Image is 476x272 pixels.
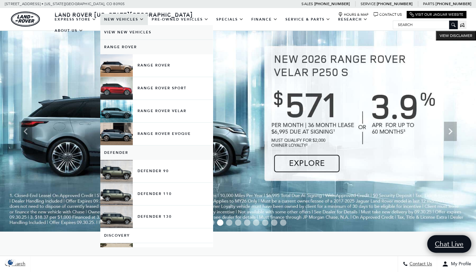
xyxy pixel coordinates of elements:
span: Go to slide 11 [280,219,286,226]
a: New Vehicles [100,14,148,25]
a: Range Rover [100,54,213,77]
a: View New Vehicles [100,25,213,39]
span: Sales [301,2,313,6]
span: Go to slide 8 [253,219,259,226]
a: Contact Us [373,12,402,17]
button: Open user profile menu [437,256,476,272]
span: Service [360,2,375,6]
a: Discovery [100,228,213,243]
a: Pre-Owned Vehicles [148,14,212,25]
a: Range Rover [100,40,213,54]
a: Defender [100,145,213,160]
span: Go to slide 5 [226,219,232,226]
span: Go to slide 6 [235,219,241,226]
a: Specials [212,14,247,25]
a: Defender 90 [100,160,213,182]
div: Next [444,122,457,141]
a: Range Rover Evoque [100,123,213,145]
nav: Main Navigation [51,14,393,36]
span: VIEW DISCLAIMER [440,33,472,38]
a: Hours & Map [338,12,369,17]
span: Go to slide 9 [262,219,268,226]
span: Parts [423,2,435,6]
a: [PHONE_NUMBER] [436,1,471,6]
a: EXPRESS STORE [51,14,100,25]
a: Land Rover [US_STATE][GEOGRAPHIC_DATA] [51,11,197,18]
a: Finance [247,14,282,25]
img: Land Rover [11,12,40,27]
a: [STREET_ADDRESS] • [US_STATE][GEOGRAPHIC_DATA], CO 80905 [5,2,125,6]
span: My Profile [448,261,471,267]
span: Go to slide 4 [217,219,223,226]
img: Opt-Out Icon [3,259,18,266]
span: Go to slide 10 [271,219,277,226]
a: Defender 110 [100,183,213,205]
span: Land Rover [US_STATE][GEOGRAPHIC_DATA] [55,11,193,18]
section: Click to Open Cookie Consent Modal [3,259,18,266]
div: Previous [19,122,32,141]
a: Chat Live [427,235,471,253]
a: Defender 130 [100,206,213,228]
a: Visit Our Jaguar Website [409,12,463,17]
a: [PHONE_NUMBER] [314,1,350,6]
a: land-rover [11,12,40,27]
a: Research [334,14,372,25]
a: [PHONE_NUMBER] [377,1,412,6]
span: Chat Live [432,240,467,248]
input: Search [393,21,457,29]
a: Service & Parts [282,14,334,25]
a: Range Rover Velar [100,100,213,122]
a: Discovery Sport [100,243,213,266]
a: Range Rover Sport [100,77,213,100]
span: Go to slide 7 [244,219,250,226]
a: About Us [51,25,87,36]
span: Contact Us [408,261,432,267]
